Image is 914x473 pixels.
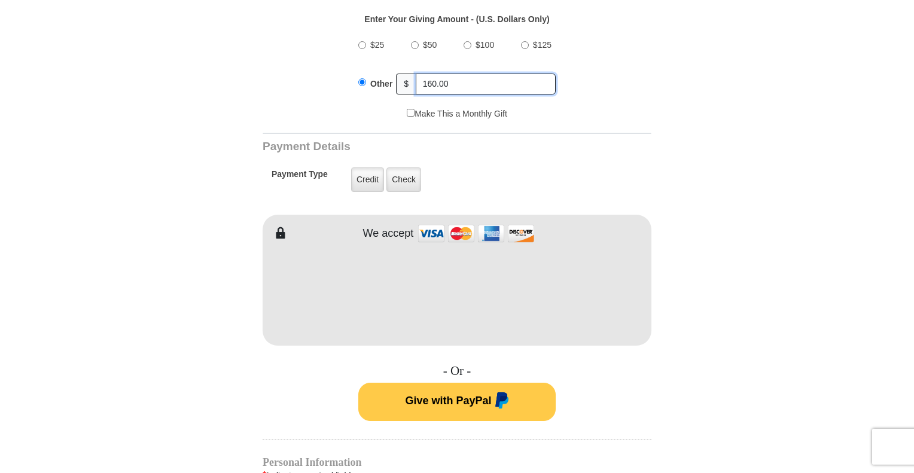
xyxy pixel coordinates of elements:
img: credit cards accepted [416,221,536,246]
input: Make This a Monthly Gift [407,109,415,117]
span: $125 [533,40,552,50]
h4: Personal Information [263,457,651,467]
strong: Enter Your Giving Amount - (U.S. Dollars Only) [364,14,549,24]
span: Give with PayPal [405,395,491,407]
h5: Payment Type [272,169,328,185]
span: $25 [370,40,384,50]
img: paypal [492,392,509,411]
input: Other Amount [416,74,556,94]
span: $ [396,74,416,94]
h4: We accept [363,227,414,240]
label: Make This a Monthly Gift [407,108,507,120]
span: $100 [476,40,494,50]
label: Check [386,167,421,192]
label: Credit [351,167,384,192]
span: Other [370,79,392,89]
h4: - Or - [263,364,651,379]
span: $50 [423,40,437,50]
button: Give with PayPal [358,383,556,421]
h3: Payment Details [263,140,568,154]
